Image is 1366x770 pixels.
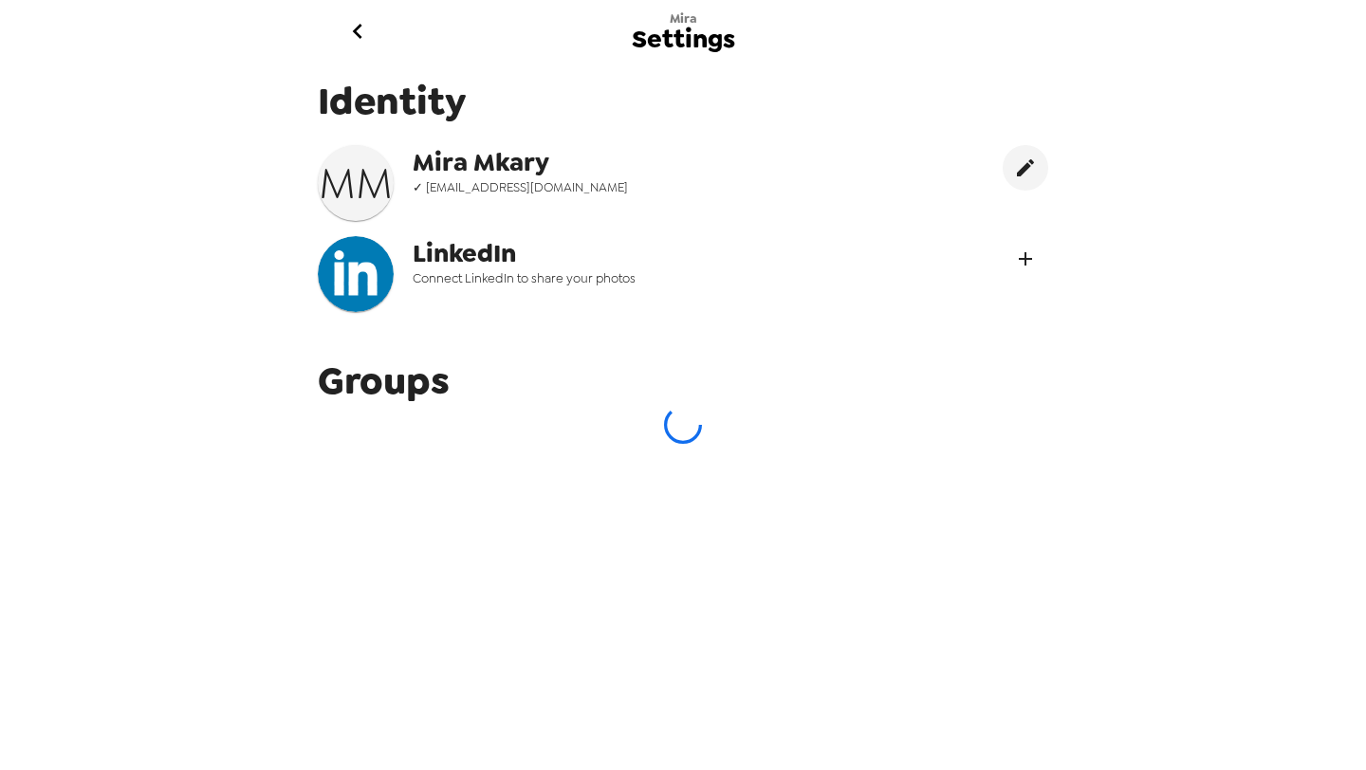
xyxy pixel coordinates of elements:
[318,356,450,406] span: Groups
[670,10,697,27] span: Mira
[413,236,796,270] span: LinkedIn
[1003,145,1048,191] button: edit
[318,76,1048,126] span: Identity
[318,156,394,210] h3: M M
[413,179,796,195] span: ✓ [EMAIL_ADDRESS][DOMAIN_NAME]
[632,27,735,52] span: Settings
[413,270,796,286] span: Connect LinkedIn to share your photos
[318,236,394,312] img: headshotImg
[1003,236,1048,282] button: Connect LinekdIn
[413,145,796,179] span: Mira Mkary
